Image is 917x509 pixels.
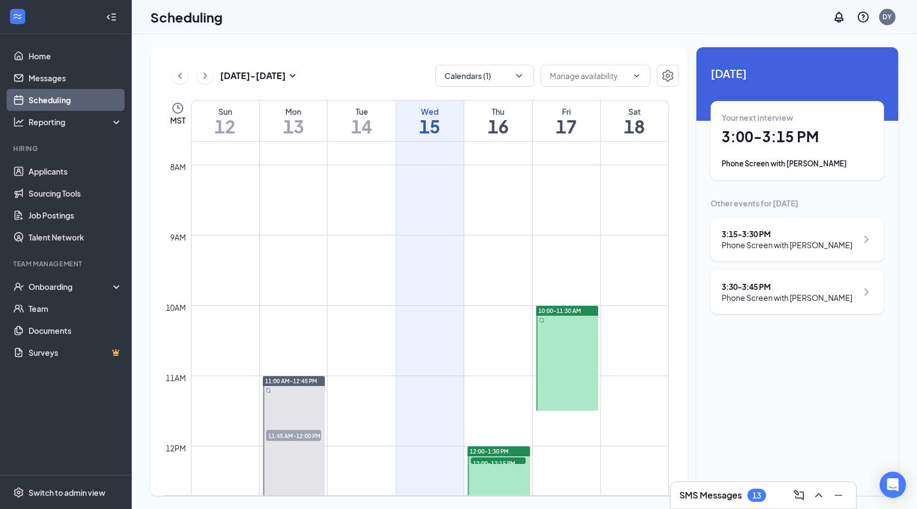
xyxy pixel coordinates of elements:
a: Applicants [29,160,122,182]
h1: 16 [464,117,532,136]
a: Talent Network [29,226,122,248]
svg: Settings [13,487,24,498]
a: October 13, 2025 [260,100,327,141]
svg: ChevronRight [860,286,873,299]
svg: SmallChevronDown [286,69,299,82]
span: 12:00-1:30 PM [470,448,509,455]
h3: SMS Messages [679,489,742,501]
div: DY [883,12,892,21]
div: Phone Screen with [PERSON_NAME] [722,158,873,169]
button: ChevronRight [197,68,213,84]
a: October 14, 2025 [328,100,395,141]
h1: 3:00 - 3:15 PM [722,127,873,146]
svg: WorkstreamLogo [12,11,23,22]
svg: ChevronLeft [175,69,185,82]
div: Sun [192,106,259,117]
button: Calendars (1)ChevronDown [435,65,534,87]
span: 12:00-12:15 PM [471,457,526,468]
span: 11:00 AM-12:45 PM [265,377,317,385]
button: Settings [657,65,679,87]
a: October 17, 2025 [533,100,600,141]
div: Hiring [13,144,120,153]
a: October 12, 2025 [192,100,259,141]
h1: 14 [328,117,395,136]
svg: Collapse [106,12,117,23]
span: 10:00-11:30 AM [538,307,581,315]
div: Mon [260,106,327,117]
svg: QuestionInfo [857,10,870,24]
a: Sourcing Tools [29,182,122,204]
div: Open Intercom Messenger [880,472,906,498]
div: 10am [164,301,189,314]
svg: Clock [171,102,184,115]
div: Tue [328,106,395,117]
a: Scheduling [29,89,122,111]
button: ChevronUp [810,486,828,504]
button: Minimize [830,486,847,504]
a: Messages [29,67,122,89]
a: Home [29,45,122,67]
div: 13 [752,491,761,500]
svg: ChevronRight [860,233,873,246]
div: 9am [168,231,189,243]
div: 11am [164,372,189,384]
div: Your next interview [722,112,873,123]
a: October 18, 2025 [601,100,668,141]
svg: Sync [266,388,271,393]
svg: Notifications [832,10,846,24]
div: Other events for [DATE] [711,198,884,209]
div: Wed [396,106,464,117]
div: 3:15 - 3:30 PM [722,228,852,239]
a: SurveysCrown [29,342,122,363]
button: ComposeMessage [790,486,808,504]
a: October 16, 2025 [464,100,532,141]
svg: Sync [539,317,544,323]
div: Thu [464,106,532,117]
a: October 15, 2025 [396,100,464,141]
h1: 13 [260,117,327,136]
svg: ComposeMessage [792,489,806,502]
div: Team Management [13,259,120,269]
button: ChevronLeft [172,68,188,84]
a: Documents [29,320,122,342]
h1: Scheduling [150,8,223,26]
div: Phone Screen with [PERSON_NAME] [722,239,852,250]
svg: ChevronDown [632,71,641,80]
svg: ChevronDown [514,70,525,81]
h1: 17 [533,117,600,136]
svg: ChevronRight [200,69,211,82]
span: 11:45 AM-12:00 PM [266,430,321,441]
div: Fri [533,106,600,117]
svg: Analysis [13,116,24,127]
h1: 12 [192,117,259,136]
a: Team [29,298,122,320]
h1: 15 [396,117,464,136]
h1: 18 [601,117,668,136]
svg: ChevronUp [812,489,825,502]
a: Job Postings [29,204,122,226]
div: Reporting [29,116,123,127]
svg: Minimize [832,489,845,502]
div: 12pm [164,442,189,454]
svg: UserCheck [13,281,24,292]
div: Onboarding [29,281,113,292]
div: 8am [168,161,189,173]
h3: [DATE] - [DATE] [220,70,286,82]
div: Sat [601,106,668,117]
input: Manage availability [550,70,628,82]
div: Switch to admin view [29,487,105,498]
svg: Settings [661,69,674,82]
div: Phone Screen with [PERSON_NAME] [722,292,852,303]
span: MST [170,115,185,126]
div: 3:30 - 3:45 PM [722,281,852,292]
span: [DATE] [711,65,884,82]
